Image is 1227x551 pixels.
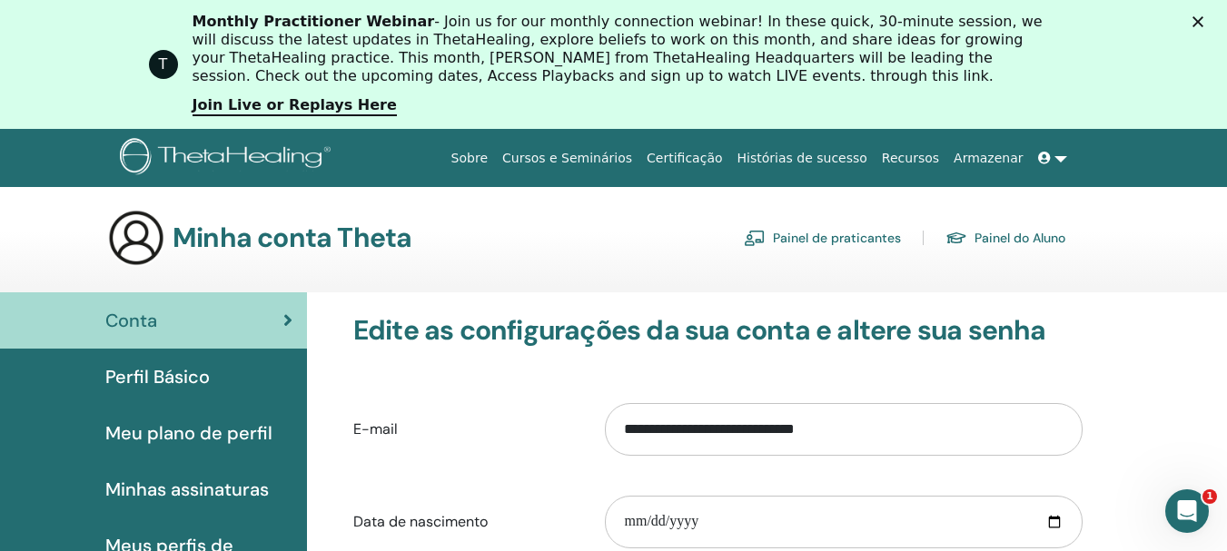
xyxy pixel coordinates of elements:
a: Painel de praticantes [744,223,901,252]
img: chalkboard-teacher.svg [744,230,766,246]
a: Recursos [875,142,946,175]
span: Minhas assinaturas [105,476,269,503]
a: Cursos e Seminários [495,142,639,175]
span: Perfil Básico [105,363,210,390]
span: Conta [105,307,157,334]
img: logo.png [120,138,337,179]
span: 1 [1202,489,1217,504]
span: Meu plano de perfil [105,419,272,447]
div: Fechar [1192,16,1211,27]
img: generic-user-icon.jpg [107,209,165,267]
div: - Join us for our monthly connection webinar! In these quick, 30-minute session, we will discuss ... [193,13,1050,85]
a: Certificação [639,142,729,175]
img: graduation-cap.svg [945,231,967,246]
a: Histórias de sucesso [730,142,875,175]
iframe: Intercom live chat [1165,489,1209,533]
a: Painel do Aluno [945,223,1065,252]
label: E-mail [340,412,592,447]
a: Sobre [444,142,495,175]
div: Profile image for ThetaHealing [149,50,178,79]
h3: Minha conta Theta [173,221,411,254]
a: Join Live or Replays Here [193,96,397,116]
b: Monthly Practitioner Webinar [193,13,435,30]
h3: Edite as configurações da sua conta e altere sua senha [353,314,1083,347]
label: Data de nascimento [340,505,592,539]
a: Armazenar [946,142,1030,175]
